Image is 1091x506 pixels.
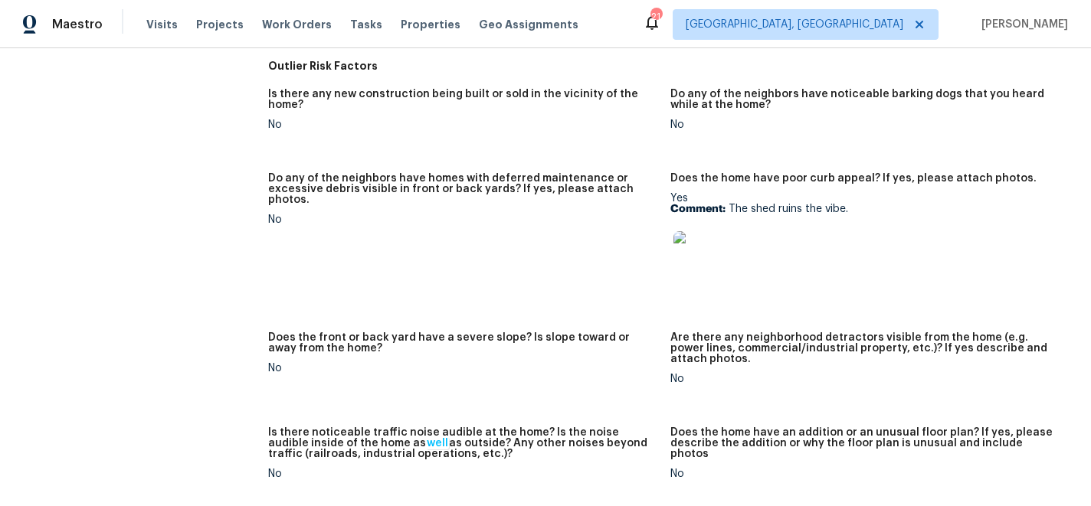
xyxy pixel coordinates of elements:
h5: Is there any new construction being built or sold in the vicinity of the home? [268,89,658,110]
div: No [268,468,658,479]
span: [GEOGRAPHIC_DATA], [GEOGRAPHIC_DATA] [686,17,903,32]
span: Tasks [350,19,382,30]
div: No [268,363,658,374]
h5: Do any of the neighbors have noticeable barking dogs that you heard while at the home? [670,89,1060,110]
span: Work Orders [262,17,332,32]
h5: Does the home have an addition or an unusual floor plan? If yes, please describe the addition or ... [670,427,1060,459]
div: No [268,214,658,225]
div: No [670,119,1060,130]
span: Geo Assignments [479,17,578,32]
span: Visits [146,17,178,32]
p: The shed ruins the vibe. [670,204,1060,214]
div: No [268,119,658,130]
div: Yes [670,193,1060,289]
span: Properties [401,17,460,32]
div: No [670,468,1060,479]
h5: Are there any neighborhood detractors visible from the home (e.g. power lines, commercial/industr... [670,332,1060,364]
h5: Does the home have poor curb appeal? If yes, please attach photos. [670,173,1037,184]
span: [PERSON_NAME] [975,17,1068,32]
h5: Does the front or back yard have a severe slope? Is slope toward or away from the home? [268,332,658,354]
span: Projects [196,17,244,32]
div: 21 [650,9,661,24]
span: Maestro [52,17,103,32]
h5: Is there noticeable traffic noise audible at the home? Is the noise audible inside of the home as... [268,427,658,459]
h5: Outlier Risk Factors [268,58,1073,73]
h5: Do any of the neighbors have homes with deferred maintenance or excessive debris visible in front... [268,173,658,205]
b: Comment: [670,204,726,214]
em: well [426,437,449,449]
div: No [670,374,1060,384]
